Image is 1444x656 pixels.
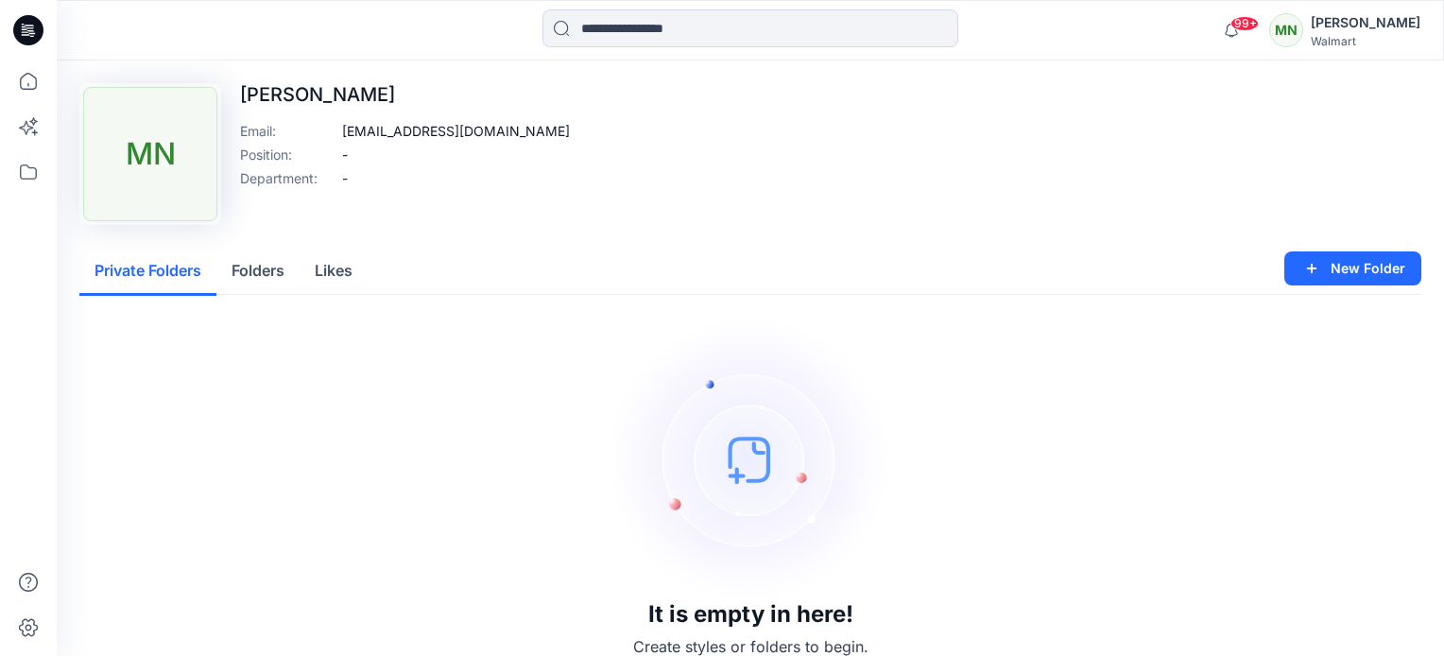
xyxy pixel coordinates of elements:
[83,87,217,221] div: MN
[79,248,216,296] button: Private Folders
[1284,251,1421,285] button: New Folder
[1311,11,1420,34] div: [PERSON_NAME]
[240,145,335,164] p: Position :
[1311,34,1420,48] div: Walmart
[240,121,335,141] p: Email :
[342,168,348,188] p: -
[609,318,892,601] img: empty-state-image.svg
[240,168,335,188] p: Department :
[240,83,570,106] p: [PERSON_NAME]
[342,145,348,164] p: -
[342,121,570,141] p: [EMAIL_ADDRESS][DOMAIN_NAME]
[1230,16,1259,31] span: 99+
[216,248,300,296] button: Folders
[1269,13,1303,47] div: MN
[648,601,853,628] h3: It is empty in here!
[300,248,368,296] button: Likes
